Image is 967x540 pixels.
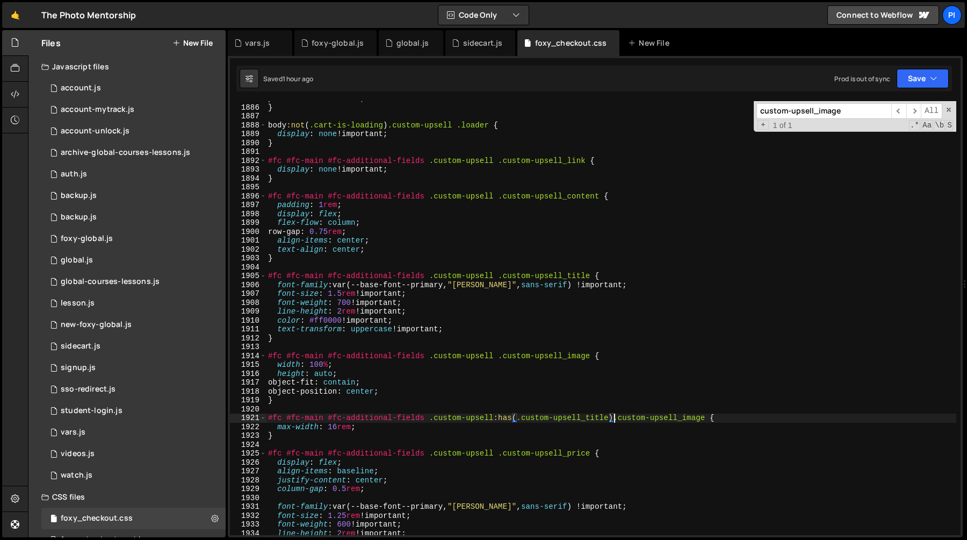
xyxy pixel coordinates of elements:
[41,271,226,293] div: 13533/35292.js
[61,212,97,222] div: backup.js
[41,99,226,120] div: 13533/38628.js
[942,5,962,25] a: Pi
[41,77,226,99] div: 13533/34220.js
[61,169,87,179] div: auth.js
[230,236,266,245] div: 1901
[230,423,266,432] div: 1922
[172,39,213,47] button: New File
[230,431,266,440] div: 1923
[61,320,132,330] div: new-foxy-global.js
[61,342,100,351] div: sidecart.js
[61,148,190,158] div: archive-global-courses-lessons.js
[41,207,226,228] div: 13533/45030.js
[946,120,953,131] span: Search In Selection
[28,56,226,77] div: Javascript files
[230,449,266,458] div: 1925
[230,405,266,414] div: 1920
[230,485,266,494] div: 1929
[921,103,942,119] span: Alt-Enter
[61,126,129,136] div: account-unlock.js
[230,218,266,228] div: 1899
[230,502,266,511] div: 1931
[312,38,364,48] div: foxy-global.js
[41,185,226,207] div: 13533/45031.js
[756,103,891,119] input: Search for
[934,120,945,131] span: Whole Word Search
[230,440,266,450] div: 1924
[61,191,97,201] div: backup.js
[230,467,266,476] div: 1927
[230,307,266,316] div: 1909
[230,494,266,503] div: 1930
[230,130,266,139] div: 1889
[230,272,266,281] div: 1905
[628,38,673,48] div: New File
[230,245,266,254] div: 1902
[230,378,266,387] div: 1917
[61,363,96,373] div: signup.js
[41,9,136,22] div: The Photo Mentorship
[827,5,939,25] a: Connect to Webflow
[463,38,503,48] div: sidecart.js
[61,234,113,244] div: foxy-global.js
[230,121,266,130] div: 1888
[769,121,797,130] span: 1 of 1
[906,103,921,119] span: ​
[230,316,266,325] div: 1910
[41,293,226,314] div: 13533/35472.js
[230,192,266,201] div: 1896
[230,458,266,467] div: 1926
[230,157,266,166] div: 1892
[28,486,226,508] div: CSS files
[230,343,266,352] div: 1913
[757,120,769,130] span: Toggle Replace mode
[263,74,313,83] div: Saved
[41,508,226,529] div: 13533/38507.css
[921,120,933,131] span: CaseSensitive Search
[41,400,226,422] div: 13533/46953.js
[438,5,529,25] button: Code Only
[61,299,95,308] div: lesson.js
[41,379,226,400] div: 13533/47004.js
[230,529,266,538] div: 1934
[61,255,93,265] div: global.js
[61,471,92,480] div: watch.js
[230,103,266,112] div: 1886
[396,38,429,48] div: global.js
[230,299,266,308] div: 1908
[41,228,226,250] div: 13533/34219.js
[230,352,266,361] div: 1914
[41,336,226,357] div: 13533/43446.js
[230,201,266,210] div: 1897
[230,289,266,299] div: 1907
[61,385,116,394] div: sso-redirect.js
[41,314,226,336] div: 13533/40053.js
[245,38,270,48] div: vars.js
[230,325,266,334] div: 1911
[230,228,266,237] div: 1900
[230,263,266,272] div: 1904
[41,250,226,271] div: 13533/39483.js
[41,443,226,465] div: 13533/42246.js
[230,112,266,121] div: 1887
[61,428,85,437] div: vars.js
[230,387,266,396] div: 1918
[230,147,266,157] div: 1891
[230,139,266,148] div: 1890
[41,37,61,49] h2: Files
[230,414,266,423] div: 1921
[41,465,226,486] div: 13533/38527.js
[61,449,95,459] div: videos.js
[61,406,122,416] div: student-login.js
[230,281,266,290] div: 1906
[61,83,101,93] div: account.js
[283,74,314,83] div: 1 hour ago
[230,511,266,521] div: 1932
[230,476,266,485] div: 1928
[897,69,949,88] button: Save
[41,120,226,142] div: 13533/41206.js
[2,2,28,28] a: 🤙
[230,210,266,219] div: 1898
[61,277,160,287] div: global-courses-lessons.js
